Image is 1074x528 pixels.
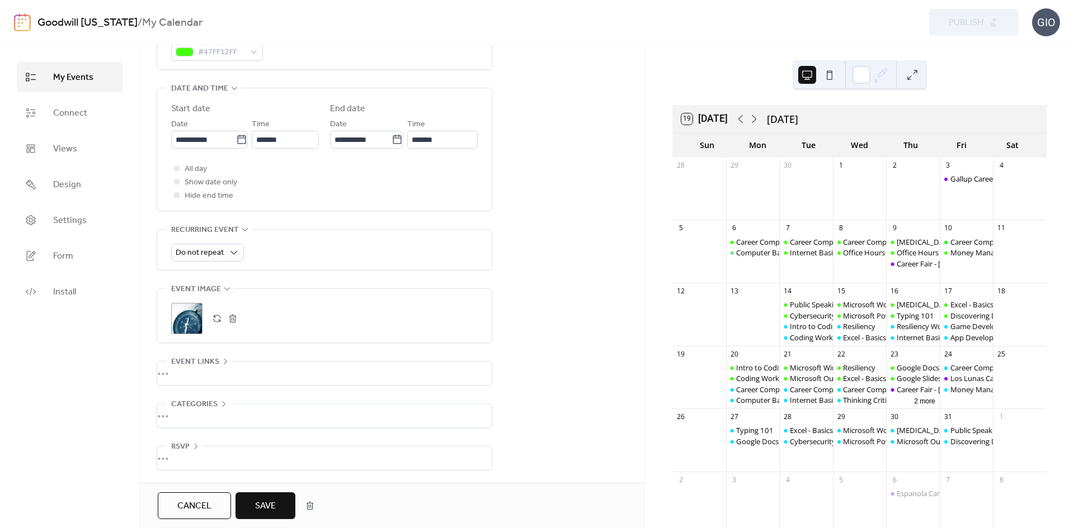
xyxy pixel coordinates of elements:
div: 23 [890,349,899,359]
div: Money Management [940,248,993,258]
div: 14 [783,287,793,296]
div: Tue [783,134,834,156]
div: 1 [836,160,846,170]
div: Career Fair - [GEOGRAPHIC_DATA] [897,384,1011,394]
div: Cybersecurity [790,436,836,446]
span: Hide end time [185,189,233,203]
div: ••• [157,446,492,470]
div: Coding Workshop [790,332,850,343]
span: Show date only [185,176,237,189]
div: Microsoft Word [843,299,895,310]
div: 27 [729,412,739,422]
div: App Development [940,332,993,343]
div: Excel - Basics [779,425,833,435]
div: Career Compass North: Career Exploration [736,384,878,394]
div: Excel - Basics [843,373,886,383]
div: Thinking Critically [843,395,901,405]
span: Recurring event [171,223,239,237]
div: Coding Workshop [726,373,780,383]
div: Excel - Basics [940,299,993,310]
span: Views [53,142,77,156]
a: My Events [17,62,123,92]
div: 9 [890,223,899,233]
div: Intro to Coding [726,363,780,373]
div: Espanola Career Fair [886,488,940,498]
div: Career Compass South: Interviewing [843,237,964,247]
a: Design [17,169,123,199]
div: Internet Basics [790,248,840,258]
div: Stress Management Workshop [886,299,940,310]
div: Thu [885,134,936,156]
div: 2 [676,475,686,484]
div: Computer Basics [726,395,780,405]
div: Discovering Data [940,311,993,321]
div: Game Development [950,321,1018,331]
span: All day [185,163,207,176]
div: Career Fair - Albuquerque [886,384,940,394]
div: Thinking Critically [833,395,887,405]
button: 19[DATE] [677,111,732,127]
div: Microsoft Outlook [779,373,833,383]
div: 7 [783,223,793,233]
div: Internet Basics [790,395,840,405]
div: Microsoft Word [833,425,887,435]
div: Cybersecurity [779,311,833,321]
div: Career Compass West: Your New Job [940,237,993,247]
div: Typing 101 [897,311,934,321]
span: Save [255,500,276,513]
div: Game Development [940,321,993,331]
span: Categories [171,398,218,411]
div: 6 [729,223,739,233]
div: Intro to Coding [790,321,841,331]
div: Microsoft Word [843,425,895,435]
div: [MEDICAL_DATA] [897,237,954,247]
div: Resiliency Workshop [897,321,965,331]
div: Career Compass South: Interviewing [833,237,887,247]
div: 5 [836,475,846,484]
div: Office Hours [897,248,939,258]
span: Install [53,286,76,299]
div: Google Docs [736,436,779,446]
span: My Events [53,71,93,84]
div: Microsoft PowerPoint [843,436,916,446]
div: Internet Basics [897,332,946,343]
div: 16 [890,287,899,296]
div: Sat [987,134,1038,156]
div: 15 [836,287,846,296]
span: Form [53,250,73,263]
div: 3 [943,160,953,170]
a: Settings [17,205,123,235]
div: Public Speaking Intro [779,299,833,310]
div: 31 [943,412,953,422]
div: Career Fair - [GEOGRAPHIC_DATA] [897,259,1011,269]
div: Sun [681,134,732,156]
div: Los Lunas Career Fair [950,373,1021,383]
div: Resiliency [833,321,887,331]
div: Career Compass East: Resume/Applying [790,384,922,394]
div: 3 [729,475,739,484]
div: GIO [1032,8,1060,36]
div: Google Docs [726,436,780,446]
div: Microsoft Outlook [897,436,958,446]
div: Internet Basics [779,248,833,258]
div: Discovering Data [950,311,1007,321]
div: 4 [783,475,793,484]
div: Cybersecurity [779,436,833,446]
div: Stress Management Workshop [886,425,940,435]
a: Views [17,134,123,164]
div: Resiliency Workshop [886,321,940,331]
div: Money Management [940,384,993,394]
div: Google Docs [897,363,939,373]
div: Typing 101 [726,425,780,435]
div: 8 [997,475,1006,484]
div: [DATE] [767,112,798,126]
div: Google Docs [886,363,940,373]
div: Resiliency [843,363,875,373]
div: 8 [836,223,846,233]
button: Cancel [158,492,231,519]
div: Coding Workshop [736,373,796,383]
div: 22 [836,349,846,359]
span: Event image [171,283,221,296]
div: Career Compass South: Interview/Soft Skills [843,384,988,394]
div: Public Speaking Intro [790,299,860,310]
